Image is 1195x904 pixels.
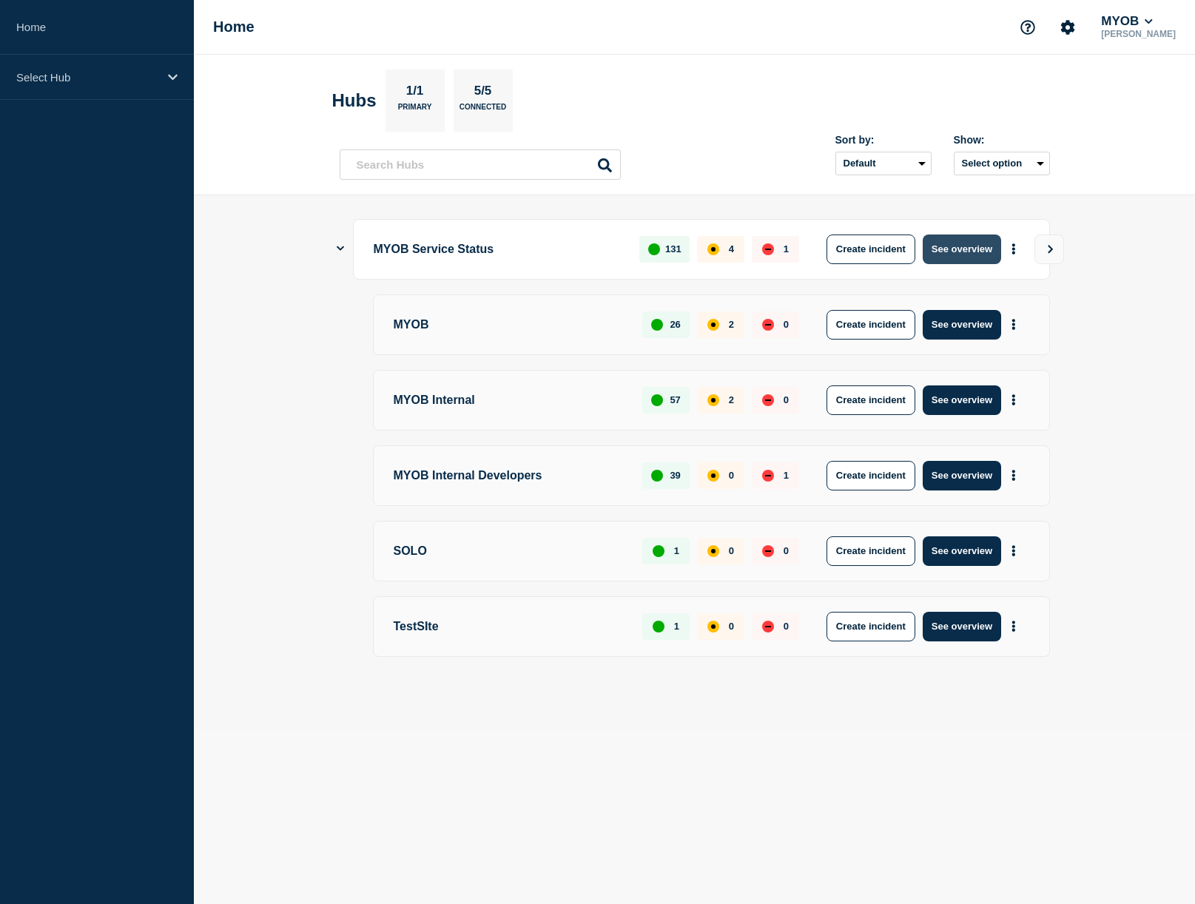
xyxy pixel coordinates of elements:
[729,243,734,254] p: 4
[707,545,719,557] div: affected
[340,149,621,180] input: Search Hubs
[1098,14,1156,29] button: MYOB
[729,319,734,330] p: 2
[670,470,680,481] p: 39
[784,319,789,330] p: 0
[784,545,789,556] p: 0
[651,470,663,482] div: up
[923,536,1001,566] button: See overview
[835,134,932,146] div: Sort by:
[1004,386,1023,414] button: More actions
[1004,235,1023,263] button: More actions
[653,621,664,633] div: up
[398,103,432,118] p: Primary
[923,612,1001,641] button: See overview
[1012,12,1043,43] button: Support
[923,461,1001,490] button: See overview
[1004,537,1023,564] button: More actions
[835,152,932,175] select: Sort by
[762,394,774,406] div: down
[651,394,663,406] div: up
[468,84,497,103] p: 5/5
[762,319,774,331] div: down
[1004,613,1023,640] button: More actions
[394,385,626,415] p: MYOB Internal
[923,235,1001,264] button: See overview
[648,243,660,255] div: up
[762,243,774,255] div: down
[707,394,719,406] div: affected
[674,545,679,556] p: 1
[707,470,719,482] div: affected
[729,621,734,632] p: 0
[394,612,626,641] p: TestSIte
[394,536,626,566] p: SOLO
[954,134,1050,146] div: Show:
[707,243,719,255] div: affected
[1098,29,1179,39] p: [PERSON_NAME]
[213,18,255,36] h1: Home
[707,621,719,633] div: affected
[460,103,506,118] p: Connected
[784,394,789,405] p: 0
[762,470,774,482] div: down
[1034,235,1064,264] button: View
[827,385,915,415] button: Create incident
[827,235,915,264] button: Create incident
[665,243,681,254] p: 131
[784,621,789,632] p: 0
[729,545,734,556] p: 0
[16,71,158,84] p: Select Hub
[784,243,789,254] p: 1
[954,152,1050,175] button: Select option
[653,545,664,557] div: up
[400,84,429,103] p: 1/1
[1004,311,1023,338] button: More actions
[923,385,1001,415] button: See overview
[707,319,719,331] div: affected
[332,90,377,111] h2: Hubs
[1052,12,1083,43] button: Account settings
[394,461,626,490] p: MYOB Internal Developers
[762,545,774,557] div: down
[827,310,915,340] button: Create incident
[651,319,663,331] div: up
[337,243,344,254] button: Show Connected Hubs
[827,612,915,641] button: Create incident
[1004,462,1023,489] button: More actions
[784,470,789,481] p: 1
[762,621,774,633] div: down
[374,235,623,264] p: MYOB Service Status
[670,394,680,405] p: 57
[729,470,734,481] p: 0
[827,461,915,490] button: Create incident
[923,310,1001,340] button: See overview
[827,536,915,566] button: Create incident
[729,394,734,405] p: 2
[670,319,680,330] p: 26
[674,621,679,632] p: 1
[394,310,626,340] p: MYOB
